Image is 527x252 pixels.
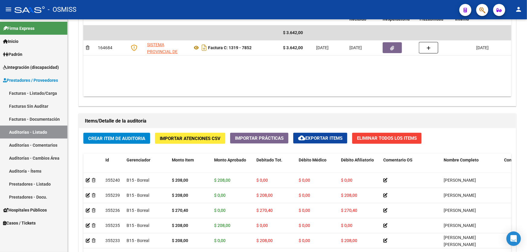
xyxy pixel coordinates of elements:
[299,193,310,198] span: $ 0,00
[299,223,310,228] span: $ 0,00
[3,207,47,213] span: Hospitales Públicos
[230,133,288,144] button: Importar Prácticas
[455,10,469,22] span: Expte. Interno
[160,136,220,141] span: Importar Atenciones CSV
[105,178,120,183] span: 355240
[476,45,489,50] span: [DATE]
[105,193,120,198] span: 355239
[316,45,329,50] span: [DATE]
[299,158,326,162] span: Débito Médico
[298,136,342,141] span: Exportar Items
[127,208,149,213] span: B15 - Boreal
[349,45,362,50] span: [DATE]
[293,133,347,144] button: Exportar Items
[256,193,273,198] span: $ 208,00
[383,158,413,162] span: Comentario OS
[339,154,381,180] datatable-header-cell: Débito Afiliatorio
[444,223,476,228] span: [PERSON_NAME]
[341,238,357,243] span: $ 208,00
[214,238,226,243] span: $ 0,00
[214,158,246,162] span: Monto Aprobado
[124,154,169,180] datatable-header-cell: Gerenciador
[298,134,305,142] mat-icon: cloud_download
[105,223,120,228] span: 355235
[349,10,366,22] span: Fecha Recibido
[341,193,357,198] span: $ 208,00
[256,238,273,243] span: $ 208,00
[341,158,374,162] span: Débito Afiliatorio
[3,38,18,45] span: Inicio
[214,178,230,183] span: $ 208,00
[98,45,112,50] span: 164684
[214,223,230,228] span: $ 208,00
[235,136,284,141] span: Importar Prácticas
[444,178,476,183] span: [PERSON_NAME]
[283,45,303,50] strong: $ 3.642,00
[155,133,225,144] button: Importar Atenciones CSV
[105,158,109,162] span: Id
[299,178,310,183] span: $ 0,00
[48,3,76,16] span: - OSMISS
[3,220,36,226] span: Casos / Tickets
[127,158,150,162] span: Gerenciador
[296,154,339,180] datatable-header-cell: Débito Médico
[172,223,188,228] strong: $ 208,00
[299,238,310,243] span: $ 0,00
[85,116,510,126] h1: Items/Detalle de la auditoría
[3,25,34,32] span: Firma Express
[256,158,282,162] span: Debitado Tot.
[105,208,120,213] span: 355236
[283,30,303,35] span: $ 3.642,00
[83,133,150,144] button: Crear Item de Auditoria
[127,178,149,183] span: B15 - Boreal
[3,64,59,71] span: Integración (discapacidad)
[383,10,410,22] span: Doc Respaldatoria
[341,178,352,183] span: $ 0,00
[103,154,124,180] datatable-header-cell: Id
[256,178,268,183] span: $ 0,00
[214,193,226,198] span: $ 0,00
[147,42,178,61] span: SISTEMA PROVINCIAL DE SALUD
[212,154,254,180] datatable-header-cell: Monto Aprobado
[214,208,226,213] span: $ 0,00
[299,208,310,213] span: $ 0,00
[256,208,273,213] span: $ 270,40
[419,10,443,22] span: Doc Trazabilidad
[208,45,252,50] strong: Factura C: 1319 - 7852
[352,133,422,144] button: Eliminar Todos los Items
[127,238,149,243] span: B15 - Boreal
[357,136,417,141] span: Eliminar Todos los Items
[441,154,502,180] datatable-header-cell: Nombre Completo
[172,193,188,198] strong: $ 208,00
[3,77,58,84] span: Prestadores / Proveedores
[169,154,212,180] datatable-header-cell: Monto Item
[341,208,357,213] span: $ 270,40
[105,238,120,243] span: 355233
[200,43,208,53] i: Descargar documento
[444,208,476,213] span: [PERSON_NAME]
[127,223,149,228] span: B15 - Boreal
[172,178,188,183] strong: $ 208,00
[127,193,149,198] span: B15 - Boreal
[172,158,194,162] span: Monto Item
[515,6,522,13] mat-icon: person
[506,231,521,246] div: Open Intercom Messenger
[254,154,296,180] datatable-header-cell: Debitado Tot.
[3,51,22,58] span: Padrón
[341,223,352,228] span: $ 0,00
[172,238,188,243] strong: $ 208,00
[444,235,476,247] span: [PERSON_NAME] [PERSON_NAME]
[444,193,476,198] span: [PERSON_NAME]
[381,154,441,180] datatable-header-cell: Comentario OS
[256,223,268,228] span: $ 0,00
[172,208,188,213] strong: $ 270,40
[88,136,145,141] span: Crear Item de Auditoria
[444,158,479,162] span: Nombre Completo
[5,6,12,13] mat-icon: menu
